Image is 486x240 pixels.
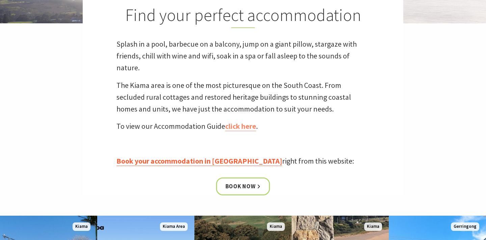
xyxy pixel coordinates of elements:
span: Kiama [73,222,90,231]
p: To view our Accommodation Guide . [116,120,370,132]
a: click here [225,121,256,131]
a: Book now [216,177,270,195]
span: Kiama Area [160,222,188,231]
span: Gerringong [451,222,479,231]
a: Book your accommodation in [GEOGRAPHIC_DATA] [116,156,282,166]
h2: Find your perfect accommodation [116,5,370,28]
p: The Kiama area is one of the most picturesque on the South Coast. From secluded rural cottages an... [116,79,370,115]
span: Kiama [364,222,382,231]
p: Splash in a pool, barbecue on a balcony, jump on a giant pillow, stargaze with friends, chill wit... [116,38,370,74]
span: Kiama [267,222,285,231]
p: right from this website: [116,155,370,167]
